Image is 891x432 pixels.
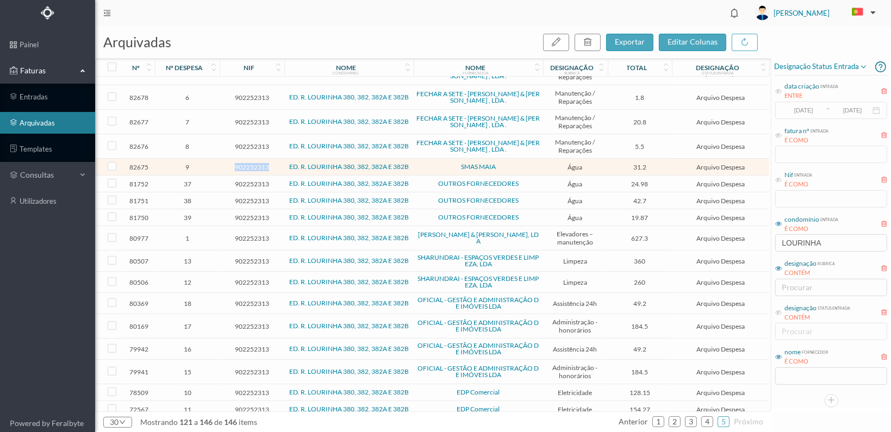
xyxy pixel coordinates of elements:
[289,117,409,126] a: ED. R. LOURINHA 380, 382, 382A E 382B
[289,367,409,375] a: ED. R. LOURINHA 380, 382, 382A E 382B
[103,9,111,17] i: icon: menu-fold
[675,278,766,286] span: Arquivo Despesa
[610,234,670,242] span: 627.3
[675,142,766,151] span: Arquivo Despesa
[793,170,812,178] div: entrada
[615,37,645,46] span: exportar
[784,180,812,189] div: É COMO
[222,93,282,102] span: 902252313
[158,234,217,242] span: 1
[685,416,697,427] li: 3
[546,197,605,205] span: Água
[546,230,605,246] span: Elevadores – manutenção
[627,64,647,72] div: total
[696,64,739,72] div: designação
[222,368,282,376] span: 902252313
[438,213,519,221] a: OUTROS FORNECEDORES
[610,257,670,265] span: 360
[289,93,409,101] a: ED. R. LOURINHA 380, 382, 382A E 382B
[289,256,409,265] a: ED. R. LOURINHA 380, 382, 382A E 382B
[126,163,152,171] span: 82675
[222,142,282,151] span: 902252313
[675,389,766,397] span: Arquivo Despesa
[222,163,282,171] span: 902252313
[289,234,409,242] a: ED. R. LOURINHA 380, 382, 382A E 382B
[817,303,850,311] div: status entrada
[289,388,409,396] a: ED. R. LOURINHA 380, 382, 382A E 382B
[546,114,605,130] span: Manutenção / Reparações
[809,126,828,134] div: entrada
[610,163,670,171] span: 31.2
[289,162,409,171] a: ED. R. LOURINHA 380, 382, 382A E 382B
[461,162,496,171] a: SMAS MAIA
[126,180,152,188] span: 81752
[817,259,835,267] div: rubrica
[675,93,766,102] span: Arquivo Despesa
[222,180,282,188] span: 902252313
[198,417,214,427] span: 146
[244,64,254,72] div: nif
[784,303,817,313] div: designação
[755,5,770,20] img: user_titan3.af2715ee.jpg
[675,234,766,242] span: Arquivo Despesa
[546,299,605,308] span: Assistência 24h
[619,413,648,430] li: Página Anterior
[782,282,876,293] div: procurar
[551,64,594,72] div: designação
[610,389,670,397] span: 128.15
[546,318,605,334] span: Administração - honorários
[158,345,217,353] span: 16
[418,274,539,289] a: SHARUNDRAI - ESPAÇOS VERDES E LIMPEZA, LDA
[546,163,605,171] span: Água
[416,114,540,129] a: FECHAR A SETE - [PERSON_NAME] & [PERSON_NAME] , LDA .
[126,197,152,205] span: 81751
[457,405,500,413] a: EDP Comercial
[126,345,152,353] span: 79942
[289,179,409,187] a: ED. R. LOURINHA 380, 382, 382A E 382B
[686,414,696,430] a: 3
[119,419,126,425] i: icon: down
[158,389,217,397] span: 10
[239,417,257,427] span: items
[463,71,488,75] div: fornecedor
[222,417,239,427] span: 146
[819,215,838,223] div: entrada
[675,257,766,265] span: Arquivo Despesa
[784,215,819,224] div: condomínio
[619,417,648,426] span: anterior
[610,345,670,353] span: 49.2
[289,345,409,353] a: ED. R. LOURINHA 380, 382, 382A E 382B
[546,89,605,105] span: Manutenção / Reparações
[222,389,282,397] span: 902252313
[289,322,409,330] a: ED. R. LOURINHA 380, 382, 382A E 382B
[718,414,729,430] a: 5
[701,416,713,427] li: 4
[166,64,203,72] div: nº despesa
[875,58,886,75] i: icon: question-circle-o
[20,170,74,180] span: consultas
[158,180,217,188] span: 37
[546,138,605,154] span: Manutenção / Reparações
[222,214,282,222] span: 902252313
[140,417,178,427] span: mostrando
[418,253,539,268] a: SHARUNDRAI - ESPAÇOS VERDES E LIMPEZA, LDA
[784,268,835,278] div: CONTÉM
[675,299,766,308] span: Arquivo Despesa
[158,405,217,414] span: 11
[610,180,670,188] span: 24.98
[546,214,605,222] span: Água
[214,417,222,427] span: de
[610,93,670,102] span: 1.8
[126,322,152,330] span: 80169
[158,93,217,102] span: 6
[610,278,670,286] span: 260
[675,368,766,376] span: Arquivo Despesa
[158,197,217,205] span: 38
[158,257,217,265] span: 13
[675,163,766,171] span: Arquivo Despesa
[784,224,838,234] div: É COMO
[103,34,171,50] span: arquivadas
[606,34,653,51] button: exportar
[222,234,282,242] span: 902252313
[610,368,670,376] span: 184.5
